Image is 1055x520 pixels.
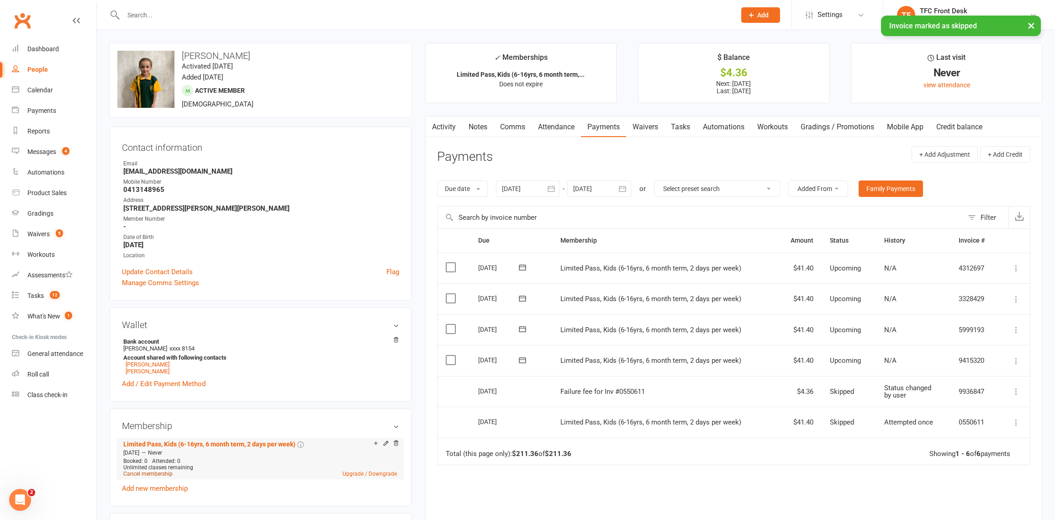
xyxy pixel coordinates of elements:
a: Reports [12,121,96,142]
td: 0550611 [950,407,999,438]
span: Add [757,11,769,19]
div: Mobile Number [123,178,399,186]
div: What's New [27,313,60,320]
span: 12 [50,291,60,299]
img: image1757488513.png [117,51,174,108]
div: People [27,66,48,73]
button: + Add Credit [980,146,1030,163]
div: Showing of payments [929,450,1010,458]
span: 2 [28,489,35,496]
div: or [639,183,646,194]
div: General attendance [27,350,83,357]
span: Limited Pass, Kids (6-16yrs, 6 month term, 2 days per week) [560,418,741,426]
span: N/A [884,356,897,365]
strong: $211.36 [512,450,538,458]
a: Payments [12,101,96,121]
strong: 1 - 6 [955,450,970,458]
div: Filter [981,212,996,223]
i: ✓ [494,53,500,62]
th: Membership [552,229,777,252]
a: view attendance [923,81,970,89]
a: Product Sales [12,183,96,203]
a: Gradings / Promotions [794,117,881,138]
div: TF [897,6,915,24]
span: Upcoming [830,356,861,365]
strong: - [123,223,399,231]
div: TFC Front Desk [920,7,1029,15]
div: $ Balance [717,52,750,68]
input: Search... [121,9,729,21]
th: Amount [777,229,822,252]
a: Limited Pass, Kids (6-16yrs, 6 month term, 2 days per week) [123,440,295,448]
strong: 0413148965 [123,186,399,194]
h3: Membership [122,421,399,431]
a: [PERSON_NAME] [126,361,169,368]
a: Notes [462,117,494,138]
a: What's New1 [12,306,96,327]
div: Product Sales [27,189,67,196]
a: Automations [12,162,96,183]
div: Invoice marked as skipped [881,16,1041,36]
div: Workouts [27,251,55,258]
div: Location [123,251,399,260]
div: Never [860,68,1034,78]
div: [DATE] [478,353,520,367]
h3: Contact information [122,139,399,153]
span: [DATE] [123,450,139,456]
span: Settings [818,5,843,25]
span: Upcoming [830,264,861,272]
a: Family Payments [859,180,923,197]
a: Messages 4 [12,142,96,162]
a: Manage Comms Settings [122,277,199,288]
a: Assessments [12,265,96,286]
div: Calendar [27,86,53,94]
strong: [DATE] [123,241,399,249]
a: Waivers [626,117,665,138]
span: Attended: 0 [152,458,180,464]
a: Cancel membership [123,471,173,477]
td: 5999193 [950,314,999,345]
a: Tasks [665,117,696,138]
span: Failure fee for Inv #0550611 [560,387,645,396]
a: Comms [494,117,532,138]
h3: [PERSON_NAME] [117,51,404,61]
button: Add [741,7,780,23]
div: Reports [27,127,50,135]
div: Tasks [27,292,44,299]
span: xxxx 8154 [169,345,195,352]
td: $41.40 [777,345,822,376]
span: Limited Pass, Kids (6-16yrs, 6 month term, 2 days per week) [560,356,741,365]
a: Add new membership [122,484,188,493]
span: 5 [56,229,63,237]
div: — [121,449,399,456]
a: Activity [426,117,462,138]
a: Payments [581,117,626,138]
a: Class kiosk mode [12,385,96,405]
div: Class check-in [27,391,68,398]
a: Roll call [12,364,96,385]
span: Attempted once [884,418,933,426]
div: The Fight Centre [GEOGRAPHIC_DATA] [920,15,1029,23]
th: History [876,229,950,252]
strong: Account shared with following contacts [123,354,395,361]
a: Dashboard [12,39,96,59]
a: Upgrade / Downgrade [343,471,397,477]
a: Workouts [751,117,794,138]
td: $4.36 [777,376,822,407]
a: Automations [696,117,751,138]
div: [DATE] [478,260,520,275]
button: + Add Adjustment [912,146,978,163]
td: $41.40 [777,314,822,345]
h3: Wallet [122,320,399,330]
a: Add / Edit Payment Method [122,378,206,389]
td: $41.40 [777,253,822,284]
a: Tasks 12 [12,286,96,306]
p: Next: [DATE] Last: [DATE] [647,80,821,95]
a: Workouts [12,244,96,265]
strong: Bank account [123,338,395,345]
span: Unlimited classes remaining [123,464,193,471]
span: Does not expire [499,80,543,88]
button: Added From [788,180,848,197]
span: Limited Pass, Kids (6-16yrs, 6 month term, 2 days per week) [560,295,741,303]
div: [DATE] [478,414,520,429]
